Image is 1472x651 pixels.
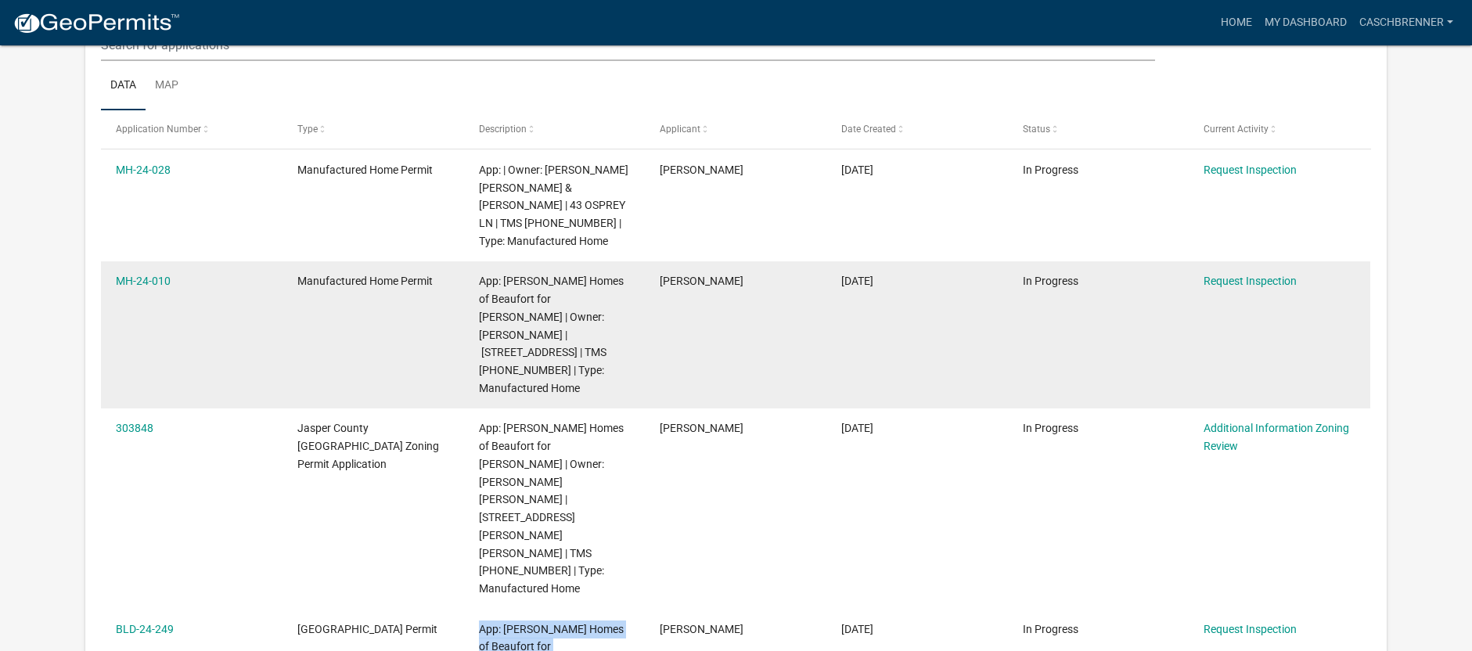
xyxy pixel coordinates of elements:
a: caschbrenner [1353,8,1459,38]
span: App: Clayton Homes of Beaufort for Jose Duran | Owner: DURAN JOSE LUIS | 291 Dunham Williams Road... [479,422,624,595]
span: Status [1023,124,1050,135]
span: App: Clayton Homes of Beaufort for Jeremiah Anderson | Owner: ANDERSON JULIAH | 4273 beaver dam r... [479,275,624,394]
a: Map [146,61,188,111]
a: 303848 [116,422,153,434]
a: Data [101,61,146,111]
span: App: | Owner: ROMERO ABEL SANTOS & NATIVIDAD | 43 OSPREY LN | TMS 071-01-00-006 | Type: Manufactu... [479,164,628,247]
span: Jasper County Building Permit [297,623,437,635]
a: BLD-24-249 [116,623,174,635]
span: 10/25/2024 [841,275,873,287]
span: Manufactured Home Permit [297,164,433,176]
span: Chelsea Aschbrenner [660,623,743,635]
span: Applicant [660,124,700,135]
a: Request Inspection [1204,623,1297,635]
span: In Progress [1023,275,1078,287]
a: Request Inspection [1204,164,1297,176]
span: Chelsea Aschbrenner [660,164,743,176]
span: 12/06/2024 [841,164,873,176]
a: My Dashboard [1258,8,1353,38]
span: In Progress [1023,422,1078,434]
a: MH-24-028 [116,164,171,176]
input: Search for applications [101,29,1155,61]
span: Jasper County SC Zoning Permit Application [297,422,439,470]
datatable-header-cell: Application Number [101,110,283,148]
span: Manufactured Home Permit [297,275,433,287]
span: 07/03/2024 [841,623,873,635]
span: Chelsea Aschbrenner [660,422,743,434]
a: Additional Information Zoning Review [1204,422,1349,452]
datatable-header-cell: Current Activity [1189,110,1370,148]
span: In Progress [1023,164,1078,176]
span: Description [479,124,527,135]
a: Request Inspection [1204,275,1297,287]
span: Application Number [116,124,201,135]
a: Home [1215,8,1258,38]
span: In Progress [1023,623,1078,635]
span: Date Created [841,124,896,135]
a: MH-24-010 [116,275,171,287]
span: 08/27/2024 [841,422,873,434]
datatable-header-cell: Applicant [645,110,826,148]
datatable-header-cell: Description [463,110,645,148]
datatable-header-cell: Type [283,110,464,148]
span: Current Activity [1204,124,1269,135]
datatable-header-cell: Status [1008,110,1189,148]
datatable-header-cell: Date Created [826,110,1008,148]
span: Chelsea Aschbrenner [660,275,743,287]
span: Type [297,124,318,135]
